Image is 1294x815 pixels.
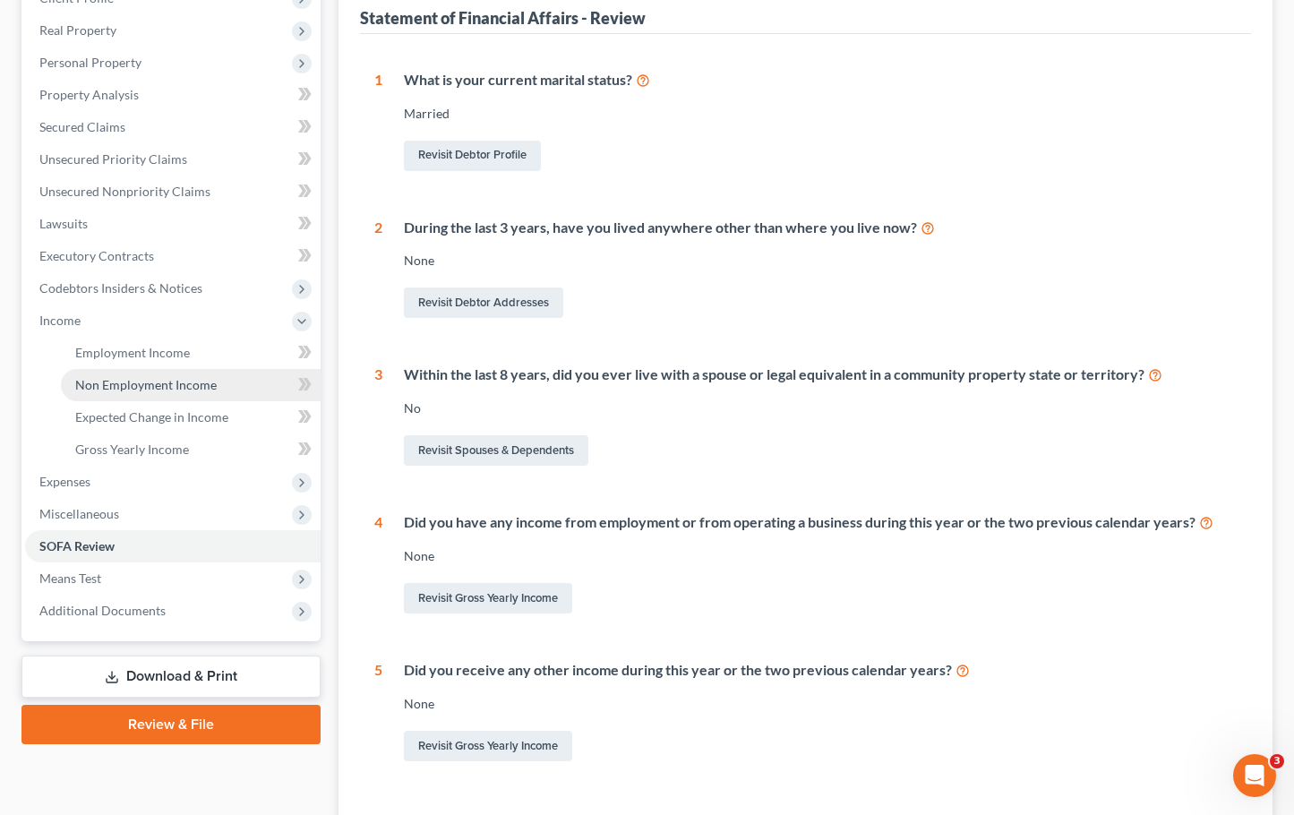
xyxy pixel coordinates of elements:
[61,433,321,466] a: Gross Yearly Income
[75,442,189,457] span: Gross Yearly Income
[404,365,1237,385] div: Within the last 8 years, did you ever live with a spouse or legal equivalent in a community prope...
[39,87,139,102] span: Property Analysis
[25,143,321,176] a: Unsecured Priority Claims
[1233,754,1276,797] iframe: Intercom live chat
[39,248,154,263] span: Executory Contracts
[39,184,210,199] span: Unsecured Nonpriority Claims
[25,176,321,208] a: Unsecured Nonpriority Claims
[404,512,1237,533] div: Did you have any income from employment or from operating a business during this year or the two ...
[404,547,1237,565] div: None
[374,218,382,322] div: 2
[404,141,541,171] a: Revisit Debtor Profile
[39,151,187,167] span: Unsecured Priority Claims
[25,208,321,240] a: Lawsuits
[39,603,166,618] span: Additional Documents
[25,530,321,562] a: SOFA Review
[39,313,81,328] span: Income
[404,583,572,613] a: Revisit Gross Yearly Income
[374,70,382,175] div: 1
[25,111,321,143] a: Secured Claims
[39,55,141,70] span: Personal Property
[404,435,588,466] a: Revisit Spouses & Dependents
[21,656,321,698] a: Download & Print
[404,399,1237,417] div: No
[39,570,101,586] span: Means Test
[404,218,1237,238] div: During the last 3 years, have you lived anywhere other than where you live now?
[61,401,321,433] a: Expected Change in Income
[39,22,116,38] span: Real Property
[75,377,217,392] span: Non Employment Income
[61,369,321,401] a: Non Employment Income
[21,705,321,744] a: Review & File
[75,409,228,425] span: Expected Change in Income
[404,287,563,318] a: Revisit Debtor Addresses
[61,337,321,369] a: Employment Income
[374,365,382,469] div: 3
[75,345,190,360] span: Employment Income
[39,538,115,553] span: SOFA Review
[404,731,572,761] a: Revisit Gross Yearly Income
[25,79,321,111] a: Property Analysis
[39,474,90,489] span: Expenses
[39,280,202,296] span: Codebtors Insiders & Notices
[374,660,382,765] div: 5
[404,660,1237,681] div: Did you receive any other income during this year or the two previous calendar years?
[360,7,646,29] div: Statement of Financial Affairs - Review
[39,216,88,231] span: Lawsuits
[25,240,321,272] a: Executory Contracts
[1270,754,1284,768] span: 3
[404,105,1237,123] div: Married
[39,506,119,521] span: Miscellaneous
[374,512,382,617] div: 4
[404,695,1237,713] div: None
[39,119,125,134] span: Secured Claims
[404,252,1237,270] div: None
[404,70,1237,90] div: What is your current marital status?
